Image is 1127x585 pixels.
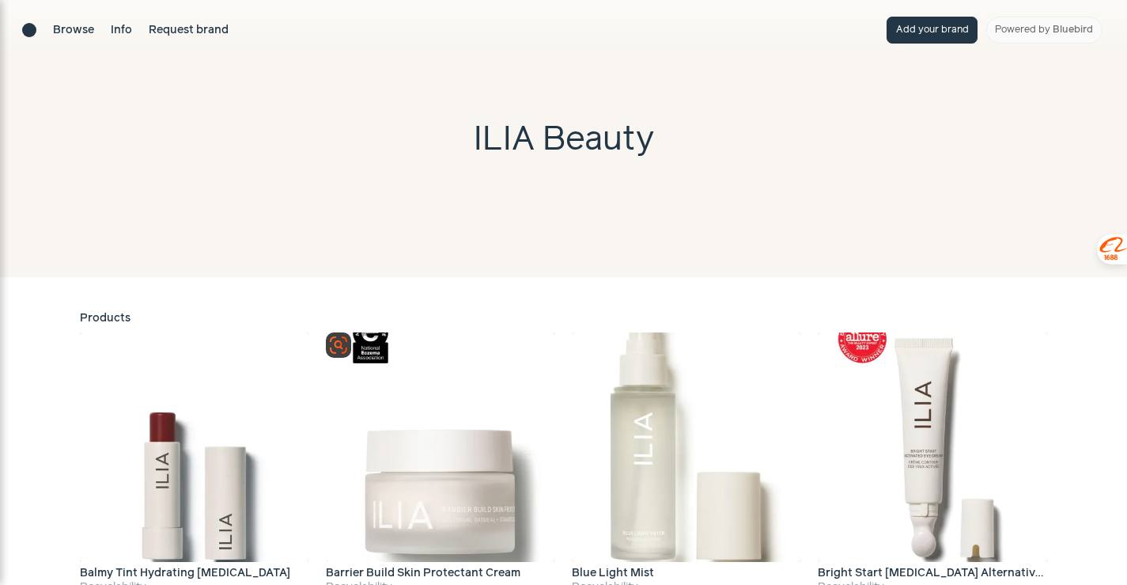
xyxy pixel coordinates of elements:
a: Browse [53,22,94,39]
img: svg+xml,%3Csvg%20xmlns%3D%22http%3A%2F%2Fwww.w3.org%2F2000%2Fsvg%22%20width%3D%2224%22%20height%3... [329,336,348,355]
a: Brand directory home [22,23,36,37]
img: Barrier Build Skin Protectant Cream [326,332,555,562]
h3: Bright Start Retinol Alternative Eye Cream [818,568,1047,579]
img: Blue Light Mist [572,332,801,562]
span: Barrier Build Skin Protectant Cream [326,568,529,579]
a: Info [111,22,132,39]
h2: Products [80,310,1048,327]
img: Bright Start Retinol Alternative Eye Cream [818,332,1047,562]
h3: Balmy Tint Hydrating Lip Balm [80,568,299,579]
a: Request brand [149,22,229,39]
h3: Barrier Build Skin Protectant Cream [326,568,529,579]
a: Powered by Bluebird [986,17,1102,44]
span: Blue Light Mist [572,568,663,579]
span: Bright Start [MEDICAL_DATA] Alternative Eye Cream [818,568,1110,579]
button: Add your brand [887,17,978,44]
img: Balmy Tint Hydrating Lip Balm [80,332,309,562]
span: Bluebird [1053,25,1093,35]
h3: Blue Light Mist [572,568,663,579]
span: Balmy Tint Hydrating [MEDICAL_DATA] [80,568,299,579]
